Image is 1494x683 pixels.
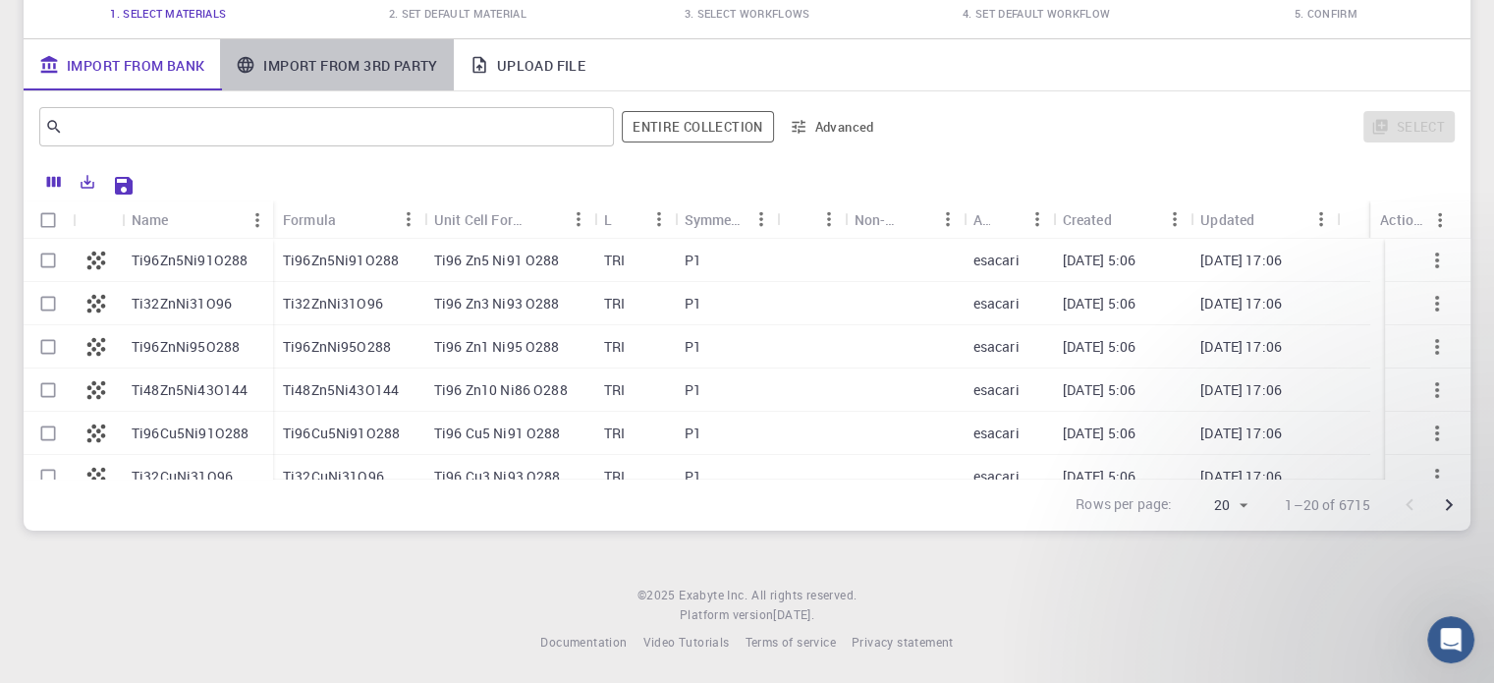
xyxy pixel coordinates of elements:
[972,380,1019,400] p: esacari
[283,200,336,239] div: Formula
[1076,494,1172,517] p: Rows per page:
[685,424,701,443] p: P1
[110,6,226,21] span: 1. Select Materials
[643,203,675,235] button: Menu
[745,633,835,653] a: Terms of service
[813,203,845,235] button: Menu
[393,203,424,235] button: Menu
[122,200,273,239] div: Name
[777,200,845,239] div: Tags
[685,294,701,313] p: P1
[931,203,963,235] button: Menu
[845,200,964,239] div: Non-periodic
[434,467,561,486] p: Ti96 Cu3 Ni93 O288
[283,467,384,486] p: Ti32CuNi31O96
[989,203,1021,235] button: Sort
[1062,200,1111,239] div: Created
[283,337,391,357] p: Ti96ZnNi95O288
[540,634,627,650] span: Documentation
[73,200,122,239] div: Icon
[1021,203,1052,235] button: Menu
[612,203,643,235] button: Sort
[684,6,809,21] span: 3. Select Workflows
[132,294,232,313] p: Ti32ZnNi31O96
[604,251,625,270] p: TRI
[604,200,612,239] div: Lattice
[283,294,383,313] p: Ti32ZnNi31O96
[434,200,531,239] div: Unit Cell Formula
[1254,203,1286,235] button: Sort
[1200,200,1254,239] div: Updated
[1062,294,1135,313] p: [DATE] 5:06
[104,166,143,205] button: Save Explorer Settings
[1062,380,1135,400] p: [DATE] 5:06
[594,200,675,239] div: Lattice
[972,200,989,239] div: Account
[746,203,777,235] button: Menu
[531,203,563,235] button: Sort
[972,251,1019,270] p: esacari
[220,39,453,90] a: Import From 3rd Party
[637,586,679,605] span: © 2025
[434,380,568,400] p: Ti96 Zn10 Ni86 O288
[745,634,835,650] span: Terms of service
[679,587,747,602] span: Exabyte Inc.
[1062,467,1135,486] p: [DATE] 5:06
[1429,485,1468,525] button: Go to next page
[1200,467,1282,486] p: [DATE] 17:06
[685,251,701,270] p: P1
[1190,200,1337,239] div: Updated
[1062,251,1135,270] p: [DATE] 5:06
[24,39,220,90] a: Import From Bank
[972,337,1019,357] p: esacari
[1062,424,1135,443] p: [DATE] 5:06
[1180,491,1253,520] div: 20
[563,203,594,235] button: Menu
[1370,200,1456,239] div: Actions
[71,166,104,198] button: Export
[434,424,561,443] p: Ti96 Cu5 Ni91 O288
[132,251,248,270] p: Ti96Zn5Ni91O288
[1200,294,1282,313] p: [DATE] 17:06
[424,200,594,239] div: Unit Cell Formula
[604,294,625,313] p: TRI
[1424,204,1456,236] button: Menu
[1200,337,1282,357] p: [DATE] 17:06
[132,337,240,357] p: Ti96ZnNi95O288
[852,633,954,653] a: Privacy statement
[972,467,1019,486] p: esacari
[1305,203,1337,235] button: Menu
[963,200,1052,239] div: Account
[242,204,273,236] button: Menu
[622,111,773,142] span: Filter throughout whole library including sets (folders)
[773,605,814,625] a: [DATE].
[389,6,526,21] span: 2. Set Default Material
[273,200,424,239] div: Formula
[39,14,110,31] span: Support
[1062,337,1135,357] p: [DATE] 5:06
[604,380,625,400] p: TRI
[751,586,857,605] span: All rights reserved.
[540,633,627,653] a: Documentation
[1380,200,1424,239] div: Actions
[685,200,746,239] div: Symmetry
[1052,200,1190,239] div: Created
[169,204,200,236] button: Sort
[604,467,625,486] p: TRI
[963,6,1110,21] span: 4. Set Default Workflow
[782,111,884,142] button: Advanced
[604,337,625,357] p: TRI
[972,294,1019,313] p: esacari
[1200,251,1282,270] p: [DATE] 17:06
[900,203,931,235] button: Sort
[1285,495,1370,515] p: 1–20 of 6715
[1295,6,1357,21] span: 5. Confirm
[132,200,169,239] div: Name
[132,467,233,486] p: Ti32CuNi31O96
[434,294,560,313] p: Ti96 Zn3 Ni93 O288
[685,380,701,400] p: P1
[1427,616,1474,663] iframe: Intercom live chat
[1112,203,1143,235] button: Sort
[642,633,729,653] a: Video Tutorials
[675,200,777,239] div: Symmetry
